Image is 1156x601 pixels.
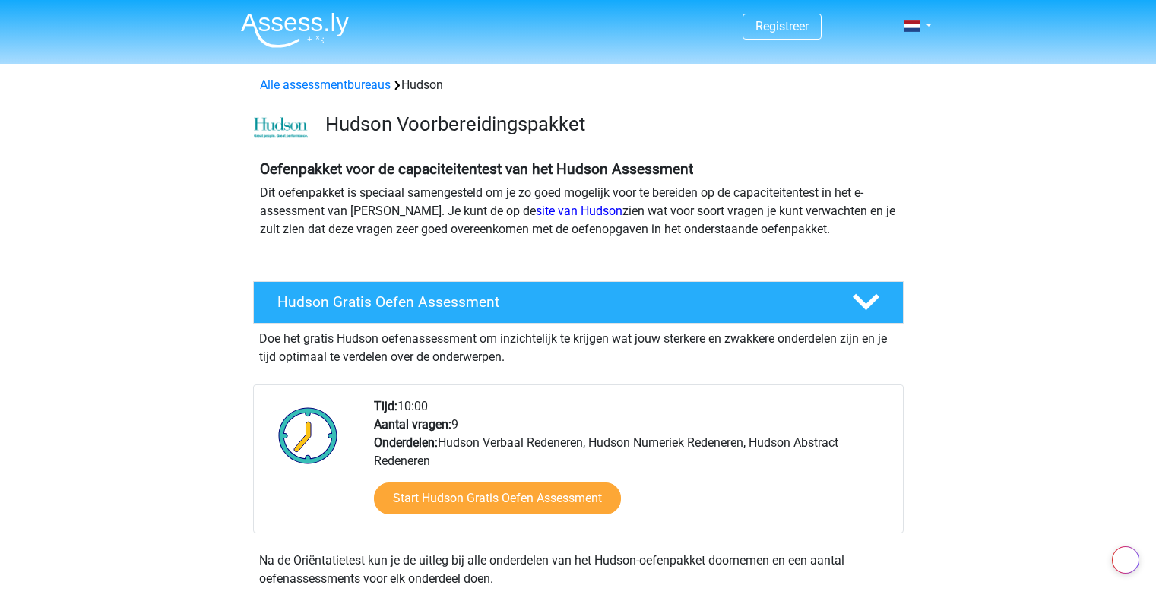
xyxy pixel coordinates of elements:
[260,160,693,178] b: Oefenpakket voor de capaciteitentest van het Hudson Assessment
[253,552,904,588] div: Na de Oriëntatietest kun je de uitleg bij alle onderdelen van het Hudson-oefenpakket doornemen en...
[254,117,308,138] img: cefd0e47479f4eb8e8c001c0d358d5812e054fa8.png
[374,417,451,432] b: Aantal vragen:
[374,482,621,514] a: Start Hudson Gratis Oefen Assessment
[374,435,438,450] b: Onderdelen:
[260,77,391,92] a: Alle assessmentbureaus
[536,204,622,218] a: site van Hudson
[325,112,892,136] h3: Hudson Voorbereidingspakket
[270,397,347,473] img: Klok
[755,19,809,33] a: Registreer
[363,397,902,533] div: 10:00 9 Hudson Verbaal Redeneren, Hudson Numeriek Redeneren, Hudson Abstract Redeneren
[374,399,397,413] b: Tijd:
[277,293,828,311] h4: Hudson Gratis Oefen Assessment
[260,184,897,239] p: Dit oefenpakket is speciaal samengesteld om je zo goed mogelijk voor te bereiden op de capaciteit...
[254,76,903,94] div: Hudson
[241,12,349,48] img: Assessly
[253,324,904,366] div: Doe het gratis Hudson oefenassessment om inzichtelijk te krijgen wat jouw sterkere en zwakkere on...
[247,281,910,324] a: Hudson Gratis Oefen Assessment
